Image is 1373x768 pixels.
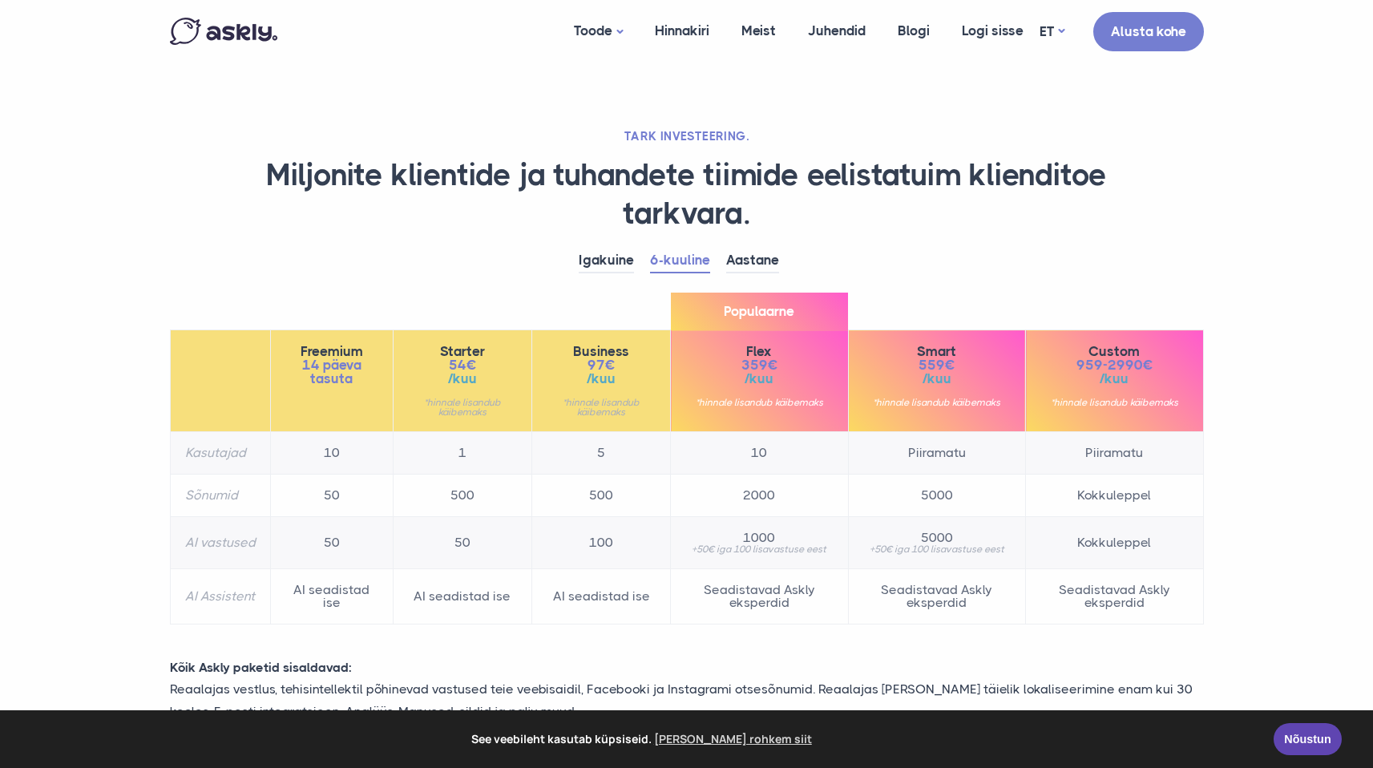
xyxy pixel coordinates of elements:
[285,345,378,358] span: Freemium
[863,532,1011,544] span: 5000
[1026,475,1203,517] td: Kokkuleppel
[270,569,393,625] td: AI seadistad ise
[1274,723,1342,755] a: Nõustun
[1026,569,1203,625] td: Seadistavad Askly eksperdid
[1040,536,1188,549] span: Kokkuleppel
[685,345,833,358] span: Flex
[547,398,656,417] small: *hinnale lisandub käibemaks
[547,358,656,372] span: 97€
[408,345,517,358] span: Starter
[547,345,656,358] span: Business
[671,475,848,517] td: 2000
[863,398,1011,407] small: *hinnale lisandub käibemaks
[285,358,378,386] span: 14 päeva tasuta
[158,678,1216,722] p: Reaalajas vestlus, tehisintellektil põhinevad vastused teie veebisaidil, Facebooki ja Instagrami ...
[270,432,393,475] td: 10
[671,569,848,625] td: Seadistavad Askly eksperdid
[652,727,814,751] a: learn more about cookies
[408,398,517,417] small: *hinnale lisandub käibemaks
[393,517,531,569] td: 50
[270,475,393,517] td: 50
[863,358,1011,372] span: 559€
[671,432,848,475] td: 10
[23,727,1262,751] span: See veebileht kasutab küpsiseid.
[1040,345,1188,358] span: Custom
[170,475,270,517] th: Sõnumid
[170,128,1204,144] h2: TARK INVESTEERING.
[393,432,531,475] td: 1
[863,345,1011,358] span: Smart
[393,475,531,517] td: 500
[532,517,671,569] td: 100
[726,249,779,273] a: Aastane
[170,432,270,475] th: Kasutajad
[532,432,671,475] td: 5
[1040,20,1064,43] a: ET
[270,517,393,569] td: 50
[408,358,517,372] span: 54€
[393,569,531,625] td: AI seadistad ise
[685,544,833,554] small: +50€ iga 100 lisavastuse eest
[650,249,710,273] a: 6-kuuline
[848,432,1025,475] td: Piiramatu
[547,372,656,386] span: /kuu
[170,569,270,625] th: AI Assistent
[170,517,270,569] th: AI vastused
[685,372,833,386] span: /kuu
[170,18,277,45] img: Askly
[170,660,352,675] strong: Kõik Askly paketid sisaldavad:
[685,358,833,372] span: 359€
[1040,398,1188,407] small: *hinnale lisandub käibemaks
[532,569,671,625] td: AI seadistad ise
[1040,358,1188,372] span: 959-2990€
[1040,372,1188,386] span: /kuu
[848,569,1025,625] td: Seadistavad Askly eksperdid
[579,249,634,273] a: Igakuine
[685,532,833,544] span: 1000
[1026,432,1203,475] td: Piiramatu
[532,475,671,517] td: 500
[863,544,1011,554] small: +50€ iga 100 lisavastuse eest
[1093,12,1204,51] a: Alusta kohe
[848,475,1025,517] td: 5000
[408,372,517,386] span: /kuu
[863,372,1011,386] span: /kuu
[170,156,1204,232] h1: Miljonite klientide ja tuhandete tiimide eelistatuim klienditoe tarkvara.
[685,398,833,407] small: *hinnale lisandub käibemaks
[671,293,847,330] span: Populaarne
